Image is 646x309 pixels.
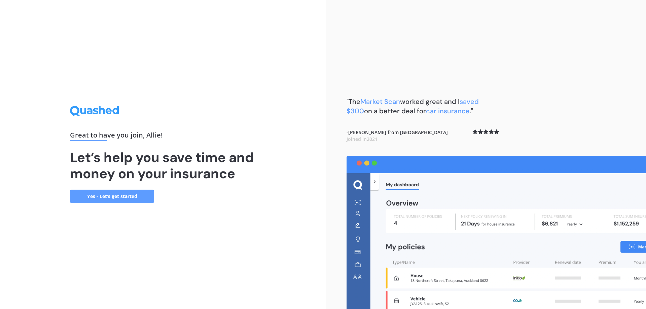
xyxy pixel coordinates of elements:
a: Yes - Let’s get started [70,190,154,203]
div: Great to have you join , Allie ! [70,132,256,141]
img: dashboard.webp [347,156,646,309]
span: Market Scan [360,97,400,106]
b: - [PERSON_NAME] from [GEOGRAPHIC_DATA] [347,129,448,142]
span: saved $300 [347,97,479,115]
span: Joined in 2021 [347,136,378,142]
h1: Let’s help you save time and money on your insurance [70,149,256,182]
span: car insurance [426,107,470,115]
b: "The worked great and I on a better deal for ." [347,97,479,115]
